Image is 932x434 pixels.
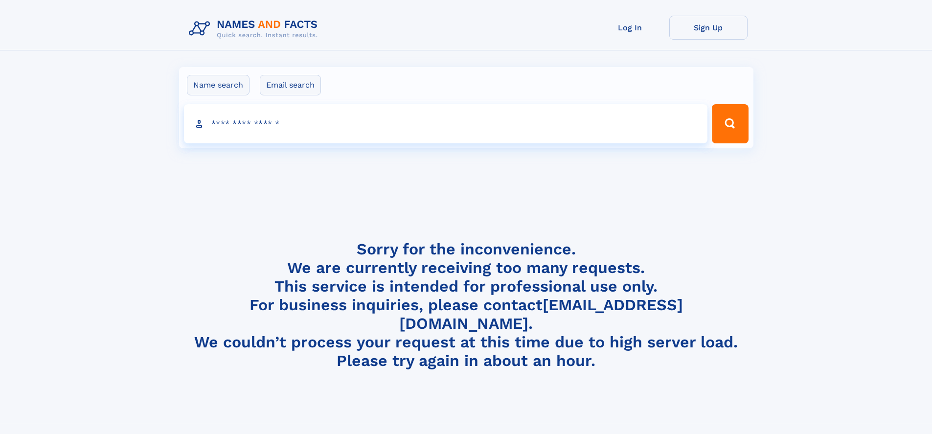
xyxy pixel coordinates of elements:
[187,75,250,95] label: Name search
[399,296,683,333] a: [EMAIL_ADDRESS][DOMAIN_NAME]
[185,240,748,370] h4: Sorry for the inconvenience. We are currently receiving too many requests. This service is intend...
[591,16,669,40] a: Log In
[712,104,748,143] button: Search Button
[260,75,321,95] label: Email search
[185,16,326,42] img: Logo Names and Facts
[669,16,748,40] a: Sign Up
[184,104,708,143] input: search input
